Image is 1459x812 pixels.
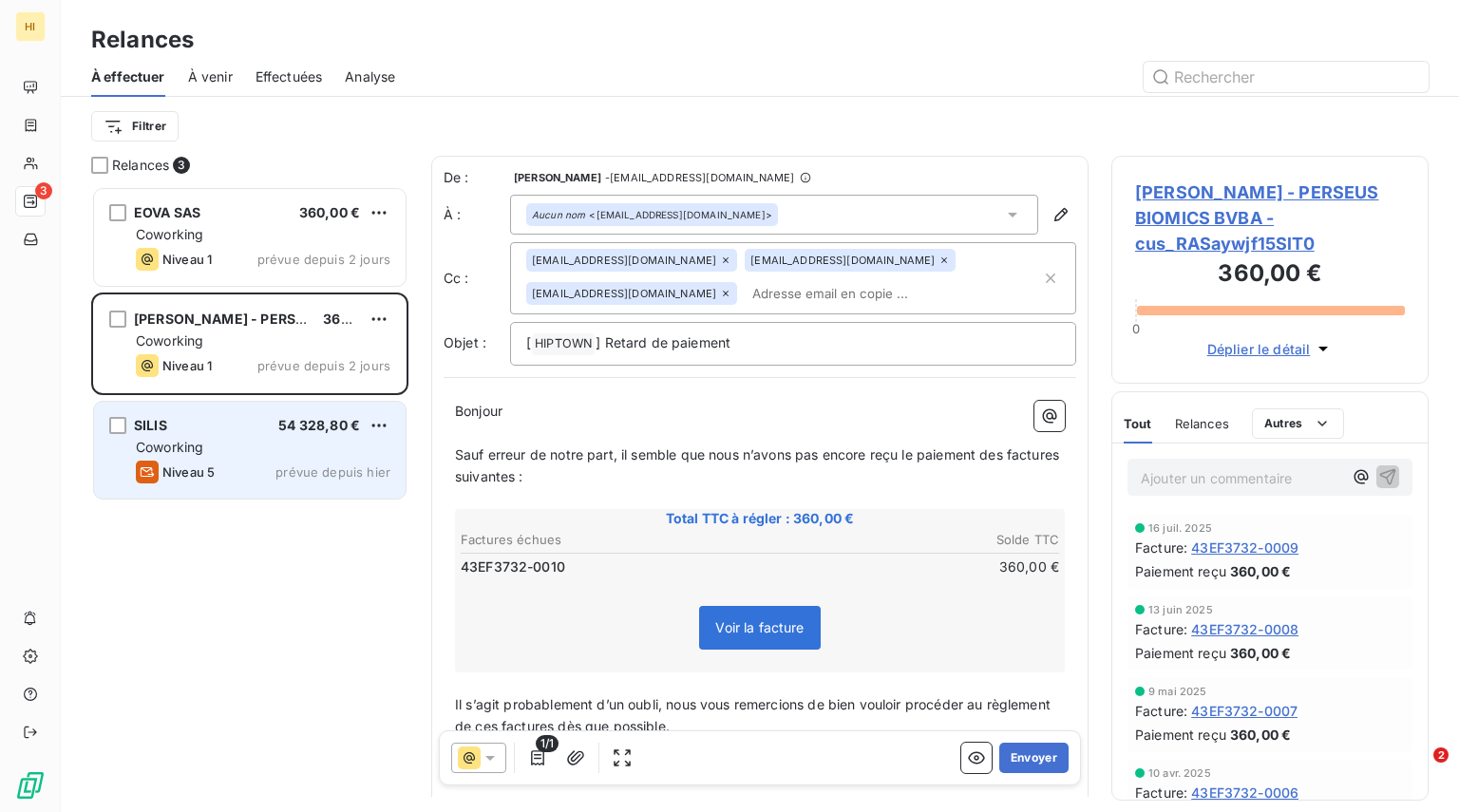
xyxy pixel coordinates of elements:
[256,67,323,86] span: Effectuées
[15,186,45,217] a: 3
[188,67,233,86] span: À venir
[1433,747,1449,763] span: 2
[278,417,360,433] span: 54 328,80 €
[455,403,502,419] span: Bonjour
[1135,643,1226,663] span: Paiement reçu
[91,67,165,86] span: À effectuer
[532,208,585,221] em: Aucun nom
[532,208,772,221] div: <[EMAIL_ADDRESS][DOMAIN_NAME]>
[345,67,395,86] span: Analyse
[1135,725,1226,745] span: Paiement reçu
[1132,321,1140,336] span: 0
[35,182,52,199] span: 3
[1191,783,1298,803] span: 43EF3732-0006
[323,311,384,327] span: 360,00 €
[299,204,360,220] span: 360,00 €
[15,11,46,42] div: HI
[136,439,203,455] span: Coworking
[257,358,390,373] span: prévue depuis 2 jours
[596,334,730,350] span: ] Retard de paiement
[1191,538,1298,557] span: 43EF3732-0009
[761,557,1060,577] td: 360,00 €
[999,743,1069,773] button: Envoyer
[461,557,565,576] span: 43EF3732-0010
[605,172,794,183] span: - [EMAIL_ADDRESS][DOMAIN_NAME]
[532,333,595,355] span: HIPTOWN
[1135,783,1187,803] span: Facture :
[162,252,212,267] span: Niveau 1
[455,446,1063,484] span: Sauf erreur de notre part, il semble que nous n’avons pas encore reçu le paiement des factures su...
[532,255,716,266] span: [EMAIL_ADDRESS][DOMAIN_NAME]
[1148,767,1211,779] span: 10 avr. 2025
[15,770,46,801] img: Logo LeanPay
[1252,408,1344,439] button: Autres
[1230,643,1291,663] span: 360,00 €
[112,156,169,175] span: Relances
[514,172,601,183] span: [PERSON_NAME]
[134,417,167,433] span: SILIS
[444,269,510,288] label: Cc :
[1135,619,1187,639] span: Facture :
[134,204,200,220] span: EOVA SAS
[444,334,486,350] span: Objet :
[761,530,1060,550] th: Solde TTC
[136,226,203,242] span: Coworking
[1394,747,1440,793] iframe: Intercom live chat
[1230,725,1291,745] span: 360,00 €
[1148,604,1213,615] span: 13 juin 2025
[1124,416,1152,431] span: Tout
[1135,538,1187,557] span: Facture :
[257,252,390,267] span: prévue depuis 2 jours
[532,288,716,299] span: [EMAIL_ADDRESS][DOMAIN_NAME]
[1148,686,1207,697] span: 9 mai 2025
[162,358,212,373] span: Niveau 1
[444,168,510,187] span: De :
[1144,62,1429,92] input: Rechercher
[1191,701,1298,721] span: 43EF3732-0007
[91,186,408,812] div: grid
[745,279,964,308] input: Adresse email en copie ...
[455,696,1054,734] span: Il s’agit probablement d’un oubli, nous vous remercions de bien vouloir procéder au règlement de ...
[750,255,935,266] span: [EMAIL_ADDRESS][DOMAIN_NAME]
[715,619,804,635] span: Voir la facture
[162,464,215,480] span: Niveau 5
[1202,338,1339,360] button: Déplier le détail
[526,334,531,350] span: [
[275,464,390,480] span: prévue depuis hier
[1135,179,1405,256] span: [PERSON_NAME] - PERSEUS BIOMICS BVBA - cus_RASaywjf15SlT0
[91,23,194,57] h3: Relances
[460,530,759,550] th: Factures échues
[1207,339,1311,359] span: Déplier le détail
[1135,256,1405,294] h3: 360,00 €
[91,111,179,142] button: Filtrer
[1191,619,1298,639] span: 43EF3732-0008
[134,311,423,327] span: [PERSON_NAME] - PERSEUS BIOMICS BVBA
[173,157,190,174] span: 3
[458,509,1062,528] span: Total TTC à régler : 360,00 €
[1135,701,1187,721] span: Facture :
[1175,416,1229,431] span: Relances
[444,205,510,224] label: À :
[1135,561,1226,581] span: Paiement reçu
[136,332,203,349] span: Coworking
[1230,561,1291,581] span: 360,00 €
[1148,522,1212,534] span: 16 juil. 2025
[536,735,559,752] span: 1/1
